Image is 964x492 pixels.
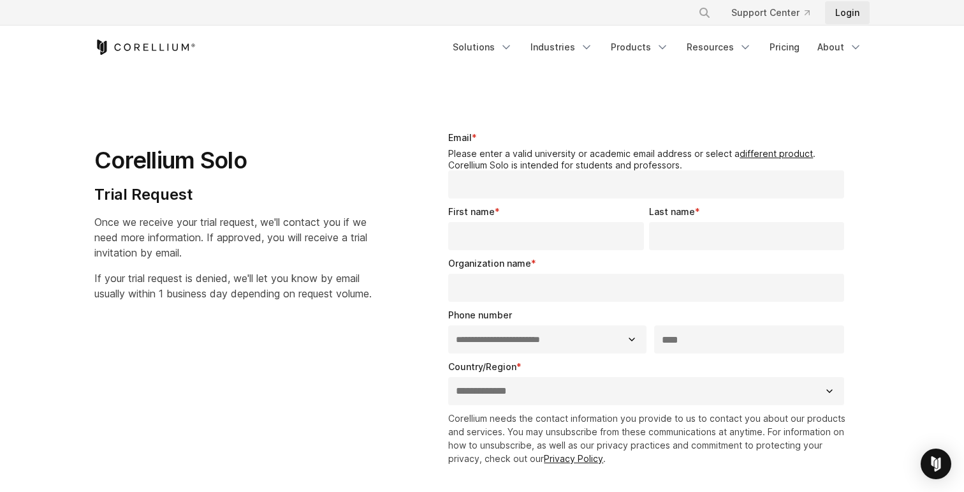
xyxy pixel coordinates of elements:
[445,36,520,59] a: Solutions
[448,412,849,465] p: Corellium needs the contact information you provide to us to contact you about our products and s...
[523,36,601,59] a: Industries
[445,36,870,59] div: Navigation Menu
[448,148,849,170] legend: Please enter a valid university or academic email address or select a . Corellium Solo is intende...
[740,148,813,159] a: different product
[649,206,695,217] span: Last name
[679,36,759,59] a: Resources
[94,40,196,55] a: Corellium Home
[693,1,716,24] button: Search
[448,361,516,372] span: Country/Region
[603,36,676,59] a: Products
[721,1,820,24] a: Support Center
[448,206,495,217] span: First name
[810,36,870,59] a: About
[94,216,367,259] span: Once we receive your trial request, we'll contact you if we need more information. If approved, y...
[683,1,870,24] div: Navigation Menu
[921,449,951,479] div: Open Intercom Messenger
[448,258,531,269] span: Organization name
[762,36,807,59] a: Pricing
[544,453,603,464] a: Privacy Policy
[94,185,372,204] h4: Trial Request
[825,1,870,24] a: Login
[94,272,372,300] span: If your trial request is denied, we'll let you know by email usually within 1 business day depend...
[94,146,372,175] h1: Corellium Solo
[448,309,512,320] span: Phone number
[448,132,472,143] span: Email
